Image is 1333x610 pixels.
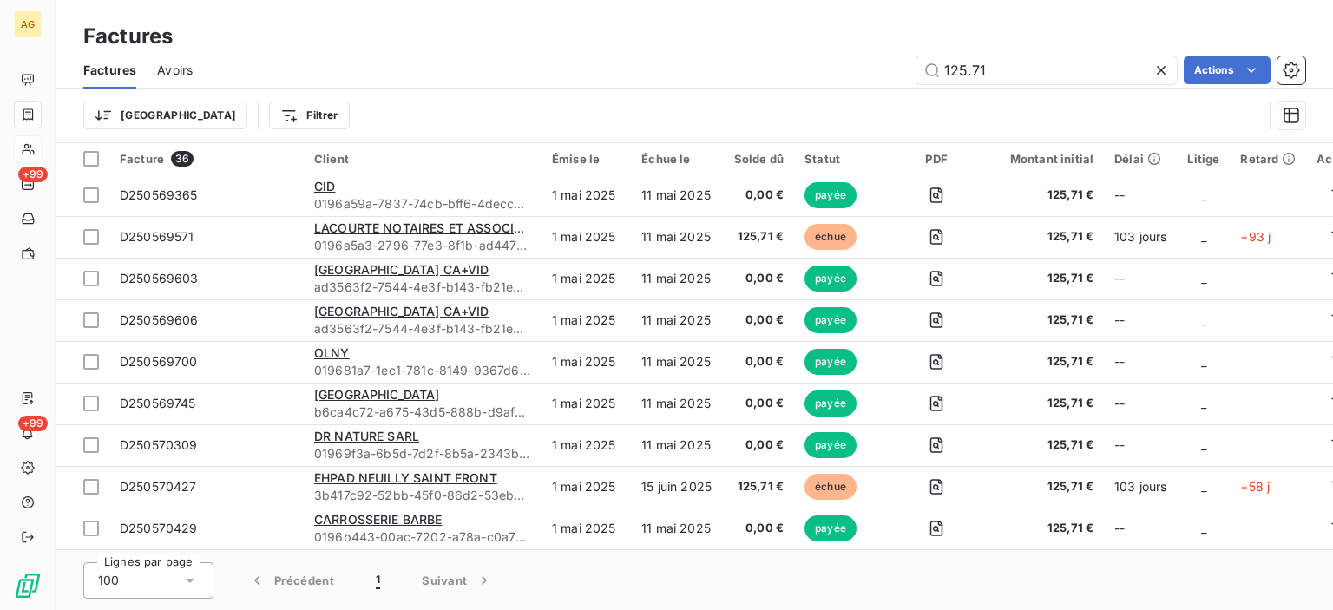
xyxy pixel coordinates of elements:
[120,271,199,285] span: D250569603
[120,152,164,166] span: Facture
[1104,258,1177,299] td: --
[631,508,724,549] td: 11 mai 2025
[1201,521,1206,535] span: _
[157,62,193,79] span: Avoirs
[120,521,198,535] span: D250570429
[631,466,724,508] td: 15 juin 2025
[804,474,857,500] span: échue
[734,520,784,537] span: 0,00 €
[542,258,631,299] td: 1 mai 2025
[120,312,199,327] span: D250569606
[1104,216,1177,258] td: 103 jours
[631,424,724,466] td: 11 mai 2025
[1201,271,1206,285] span: _
[804,515,857,541] span: payée
[542,549,631,591] td: 1 mai 2025
[1104,466,1177,508] td: 103 jours
[989,187,1093,204] span: 125,71 €
[734,228,784,246] span: 125,71 €
[989,312,1093,329] span: 125,71 €
[804,152,883,166] div: Statut
[120,437,198,452] span: D250570309
[734,478,784,495] span: 125,71 €
[542,341,631,383] td: 1 mai 2025
[734,187,784,204] span: 0,00 €
[314,362,531,379] span: 019681a7-1ec1-781c-8149-9367d682f46e
[355,562,401,599] button: 1
[542,299,631,341] td: 1 mai 2025
[314,445,531,462] span: 01969f3a-6b5d-7d2f-8b5a-2343b019cbb2
[314,345,350,360] span: OLNY
[1240,229,1271,244] span: +93 j
[314,320,531,338] span: ad3563f2-7544-4e3f-b143-fb21e43458af
[734,436,784,454] span: 0,00 €
[989,436,1093,454] span: 125,71 €
[14,10,42,38] div: AG
[120,187,198,202] span: D250569365
[542,424,631,466] td: 1 mai 2025
[1201,187,1206,202] span: _
[1201,479,1206,494] span: _
[314,195,531,213] span: 0196a59a-7837-74cb-bff6-4decce32c99d
[989,152,1093,166] div: Montant initial
[734,395,784,412] span: 0,00 €
[314,387,440,402] span: [GEOGRAPHIC_DATA]
[120,479,197,494] span: D250570427
[269,102,349,129] button: Filtrer
[542,216,631,258] td: 1 mai 2025
[314,470,497,485] span: EHPAD NEUILLY SAINT FRONT
[1104,424,1177,466] td: --
[18,416,48,431] span: +99
[1201,229,1206,244] span: _
[631,216,724,258] td: 11 mai 2025
[804,390,857,417] span: payée
[989,478,1093,495] span: 125,71 €
[631,383,724,424] td: 11 mai 2025
[542,174,631,216] td: 1 mai 2025
[734,152,784,166] div: Solde dû
[314,220,594,235] span: LACOURTE NOTAIRES ET ASSOCIES NOTAIRES
[631,174,724,216] td: 11 mai 2025
[314,179,335,193] span: CID
[314,304,489,318] span: [GEOGRAPHIC_DATA] CA+VID
[120,229,194,244] span: D250569571
[14,572,42,600] img: Logo LeanPay
[314,512,443,527] span: CARROSSERIE BARBE
[542,383,631,424] td: 1 mai 2025
[631,549,724,591] td: 11 mai 2025
[401,562,514,599] button: Suivant
[989,270,1093,287] span: 125,71 €
[1201,437,1206,452] span: _
[314,279,531,296] span: ad3563f2-7544-4e3f-b143-fb21e43458af
[83,102,247,129] button: [GEOGRAPHIC_DATA]
[1104,174,1177,216] td: --
[1104,341,1177,383] td: --
[734,270,784,287] span: 0,00 €
[83,62,136,79] span: Factures
[83,21,173,52] h3: Factures
[1240,479,1270,494] span: +58 j
[916,56,1177,84] input: Rechercher
[641,152,713,166] div: Échue le
[989,353,1093,371] span: 125,71 €
[804,266,857,292] span: payée
[314,528,531,546] span: 0196b443-00ac-7202-a78a-c0a71fbf7311
[314,152,531,166] div: Client
[734,353,784,371] span: 0,00 €
[542,508,631,549] td: 1 mai 2025
[120,354,198,369] span: D250569700
[804,307,857,333] span: payée
[1184,56,1271,84] button: Actions
[120,396,196,410] span: D250569745
[18,167,48,182] span: +99
[314,237,531,254] span: 0196a5a3-2796-77e3-8f1b-ad44731e26b4
[804,349,857,375] span: payée
[804,224,857,250] span: échue
[1201,312,1206,327] span: _
[314,262,489,277] span: [GEOGRAPHIC_DATA] CA+VID
[376,572,380,589] span: 1
[1104,549,1177,591] td: --
[734,312,784,329] span: 0,00 €
[631,341,724,383] td: 11 mai 2025
[314,403,531,421] span: b6ca4c72-a675-43d5-888b-d9af0e7f78ce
